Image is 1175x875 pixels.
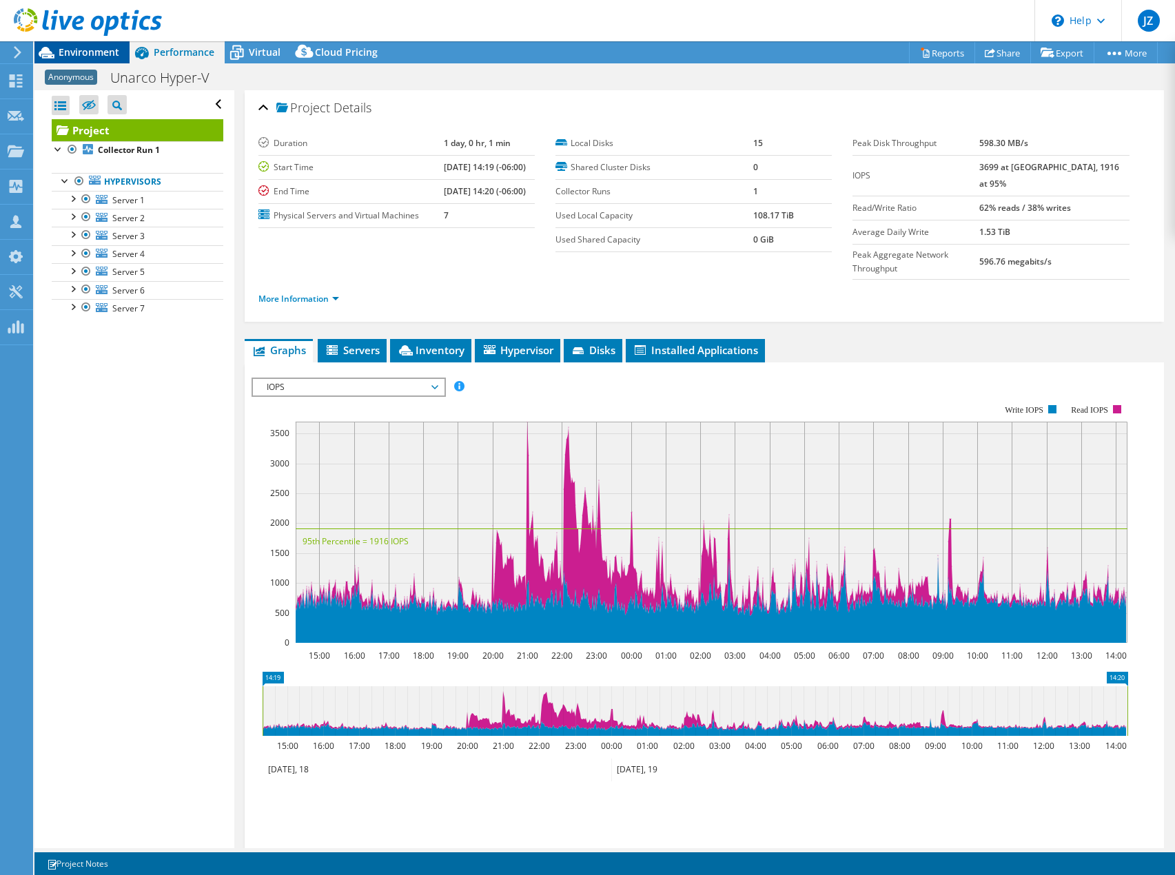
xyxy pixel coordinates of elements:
text: 08:00 [888,740,910,752]
text: 08:00 [897,650,919,661]
b: Collector Run 1 [98,144,160,156]
span: Performance [154,45,214,59]
label: Shared Cluster Disks [555,161,753,174]
b: 0 GiB [753,234,774,245]
text: 00:00 [600,740,622,752]
text: 18:00 [384,740,405,752]
label: Used Local Capacity [555,209,753,223]
b: 1 [753,185,758,197]
text: 05:00 [780,740,801,752]
a: Reports [909,42,975,63]
text: 20:00 [482,650,503,661]
a: Server 3 [52,227,223,245]
span: Hypervisor [482,343,553,357]
text: 16:00 [312,740,334,752]
text: 1000 [270,577,289,588]
text: 00:00 [620,650,642,661]
a: More [1094,42,1158,63]
text: 12:00 [1032,740,1054,752]
text: 2500 [270,487,289,499]
a: Server 6 [52,281,223,299]
a: More Information [258,293,339,305]
b: 7 [444,209,449,221]
label: Used Shared Capacity [555,233,753,247]
label: Average Daily Write [852,225,979,239]
span: Project [276,101,330,115]
text: Write IOPS [1005,405,1043,415]
text: 04:00 [744,740,766,752]
text: 03:00 [724,650,745,661]
text: 3500 [270,427,289,439]
text: 19:00 [420,740,442,752]
a: Export [1030,42,1094,63]
b: 1 day, 0 hr, 1 min [444,137,511,149]
b: 598.30 MB/s [979,137,1028,149]
text: 1500 [270,547,289,559]
span: Virtual [249,45,280,59]
text: 2000 [270,517,289,528]
text: 23:00 [564,740,586,752]
a: Project [52,119,223,141]
span: Disks [571,343,615,357]
text: 06:00 [817,740,838,752]
text: 10:00 [961,740,982,752]
span: Server 5 [112,266,145,278]
text: 16:00 [343,650,365,661]
text: 20:00 [456,740,478,752]
h1: Unarco Hyper-V [104,70,231,85]
text: 18:00 [412,650,433,661]
text: 17:00 [378,650,399,661]
a: Hypervisors [52,173,223,191]
b: 0 [753,161,758,173]
b: 596.76 megabits/s [979,256,1052,267]
b: 1.53 TiB [979,226,1010,238]
text: 09:00 [932,650,953,661]
text: 14:00 [1105,650,1126,661]
span: Server 3 [112,230,145,242]
text: 14:00 [1105,740,1126,752]
text: 02:00 [673,740,694,752]
text: 17:00 [348,740,369,752]
span: Server 1 [112,194,145,206]
b: [DATE] 14:19 (-06:00) [444,161,526,173]
text: 500 [275,607,289,619]
label: Start Time [258,161,444,174]
text: 04:00 [759,650,780,661]
label: End Time [258,185,444,198]
label: Collector Runs [555,185,753,198]
span: Details [334,99,371,116]
text: 22:00 [551,650,572,661]
text: 06:00 [828,650,849,661]
text: 02:00 [689,650,711,661]
text: 13:00 [1070,650,1092,661]
text: 03:00 [708,740,730,752]
text: 13:00 [1068,740,1090,752]
span: Anonymous [45,70,97,85]
text: Read IOPS [1071,405,1108,415]
svg: \n [1052,14,1064,27]
label: Local Disks [555,136,753,150]
a: Project Notes [37,855,118,872]
text: 11:00 [1001,650,1022,661]
text: 10:00 [966,650,988,661]
text: 05:00 [793,650,815,661]
span: Servers [325,343,380,357]
a: Server 1 [52,191,223,209]
text: 0 [285,637,289,648]
label: Peak Disk Throughput [852,136,979,150]
text: 21:00 [492,740,513,752]
span: Server 2 [112,212,145,224]
span: Environment [59,45,119,59]
label: Read/Write Ratio [852,201,979,215]
a: Server 2 [52,209,223,227]
text: 15:00 [276,740,298,752]
text: 3000 [270,457,289,469]
text: 95th Percentile = 1916 IOPS [303,535,409,547]
label: IOPS [852,169,979,183]
span: Installed Applications [633,343,758,357]
label: Peak Aggregate Network Throughput [852,248,979,276]
text: 07:00 [852,740,874,752]
text: 21:00 [516,650,538,661]
span: Graphs [252,343,306,357]
span: Server 4 [112,248,145,260]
